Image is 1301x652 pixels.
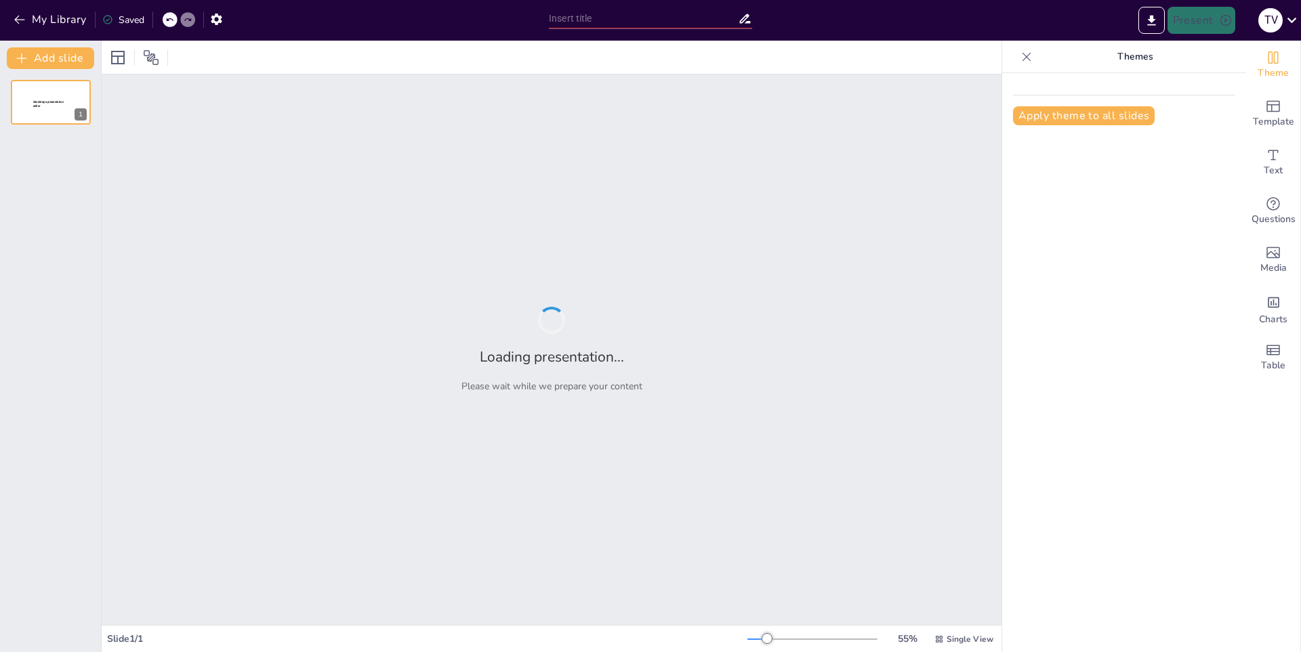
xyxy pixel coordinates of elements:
[1246,89,1300,138] div: Add ready made slides
[1037,41,1233,73] p: Themes
[102,14,144,26] div: Saved
[947,634,993,645] span: Single View
[1258,8,1283,32] div: T V
[891,632,924,645] div: 55 %
[11,80,91,125] div: 1
[1258,7,1283,34] button: T V
[1246,284,1300,333] div: Add charts and graphs
[1261,358,1285,373] span: Table
[1258,66,1289,81] span: Theme
[549,9,738,28] input: Insert title
[1246,187,1300,236] div: Get real-time input from your audience
[107,632,747,645] div: Slide 1 / 1
[1252,212,1296,227] span: Questions
[1260,261,1287,276] span: Media
[1246,333,1300,382] div: Add a table
[1264,163,1283,178] span: Text
[1013,106,1155,125] button: Apply theme to all slides
[461,380,642,393] p: Please wait while we prepare your content
[75,108,87,121] div: 1
[7,47,94,69] button: Add slide
[480,347,624,366] h2: Loading presentation...
[143,49,159,66] span: Position
[1259,312,1287,327] span: Charts
[1253,114,1294,129] span: Template
[1168,7,1235,34] button: Present
[1246,138,1300,187] div: Add text boxes
[1138,7,1165,34] button: Export to PowerPoint
[1246,41,1300,89] div: Change the overall theme
[107,47,129,68] div: Layout
[1246,236,1300,284] div: Add images, graphics, shapes or video
[33,100,64,108] span: Sendsteps presentation editor
[10,9,92,30] button: My Library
